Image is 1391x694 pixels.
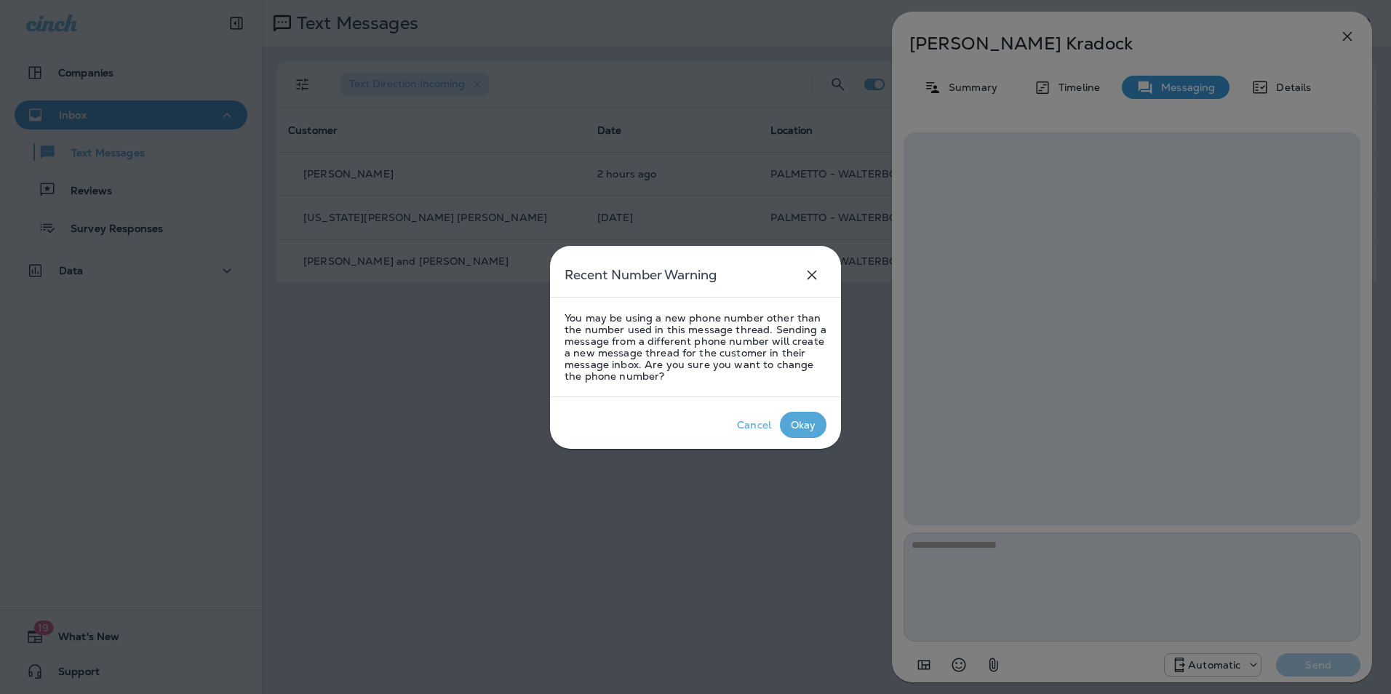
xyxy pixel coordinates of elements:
[797,260,826,290] button: close
[791,419,816,431] div: Okay
[565,312,826,382] p: You may be using a new phone number other than the number used in this message thread. Sending a ...
[728,412,780,438] button: Cancel
[780,412,826,438] button: Okay
[565,263,717,287] h5: Recent Number Warning
[737,419,771,431] div: Cancel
